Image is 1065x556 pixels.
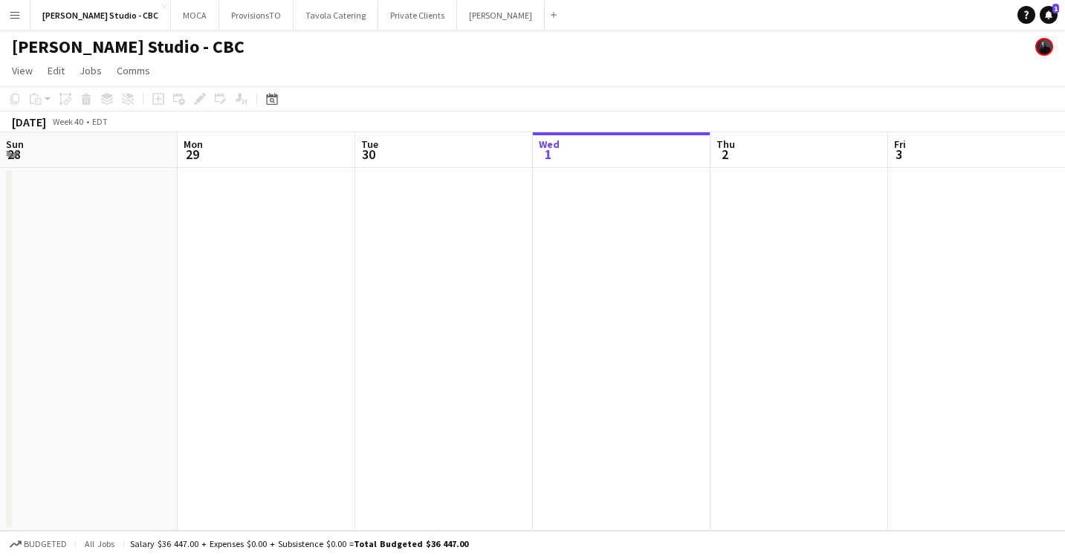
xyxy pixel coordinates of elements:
[716,138,735,151] span: Thu
[219,1,294,30] button: ProvisionsTO
[42,61,71,80] a: Edit
[7,536,69,552] button: Budgeted
[539,138,560,151] span: Wed
[48,64,65,77] span: Edit
[181,146,203,163] span: 29
[6,61,39,80] a: View
[80,64,102,77] span: Jobs
[24,539,67,549] span: Budgeted
[714,146,735,163] span: 2
[537,146,560,163] span: 1
[74,61,108,80] a: Jobs
[1052,4,1059,13] span: 1
[378,1,457,30] button: Private Clients
[294,1,378,30] button: Tavola Catering
[354,538,468,549] span: Total Budgeted $36 447.00
[892,146,906,163] span: 3
[12,36,245,58] h1: [PERSON_NAME] Studio - CBC
[82,538,117,549] span: All jobs
[92,116,108,127] div: EDT
[6,138,24,151] span: Sun
[30,1,171,30] button: [PERSON_NAME] Studio - CBC
[4,146,24,163] span: 28
[457,1,545,30] button: [PERSON_NAME]
[1040,6,1058,24] a: 1
[359,146,378,163] span: 30
[171,1,219,30] button: MOCA
[361,138,378,151] span: Tue
[12,114,46,129] div: [DATE]
[1035,38,1053,56] app-user-avatar: Sidnei Moura
[184,138,203,151] span: Mon
[117,64,150,77] span: Comms
[894,138,906,151] span: Fri
[49,116,86,127] span: Week 40
[111,61,156,80] a: Comms
[12,64,33,77] span: View
[130,538,468,549] div: Salary $36 447.00 + Expenses $0.00 + Subsistence $0.00 =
